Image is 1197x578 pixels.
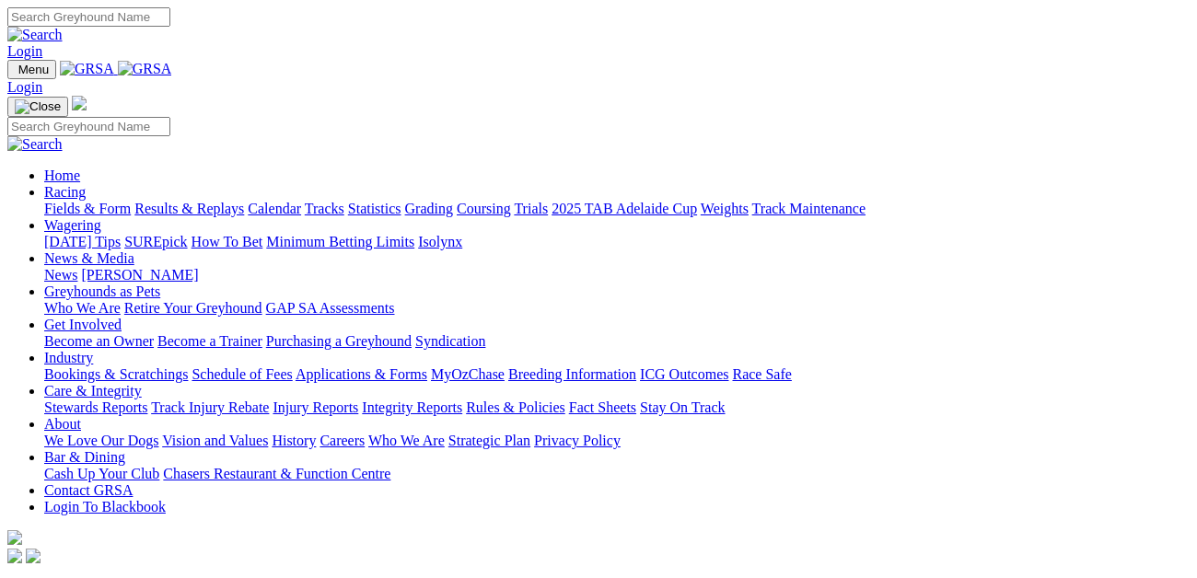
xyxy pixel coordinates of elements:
[701,201,749,216] a: Weights
[44,433,1190,449] div: About
[124,234,187,249] a: SUREpick
[7,7,170,27] input: Search
[44,300,1190,317] div: Greyhounds as Pets
[266,234,414,249] a: Minimum Betting Limits
[415,333,485,349] a: Syndication
[44,399,1190,416] div: Care & Integrity
[362,399,462,415] a: Integrity Reports
[44,449,125,465] a: Bar & Dining
[640,399,725,415] a: Stay On Track
[405,201,453,216] a: Grading
[266,300,395,316] a: GAP SA Assessments
[272,433,316,448] a: History
[44,399,147,415] a: Stewards Reports
[273,399,358,415] a: Injury Reports
[163,466,390,481] a: Chasers Restaurant & Function Centre
[7,549,22,563] img: facebook.svg
[44,250,134,266] a: News & Media
[60,61,114,77] img: GRSA
[192,366,292,382] a: Schedule of Fees
[44,482,133,498] a: Contact GRSA
[44,201,1190,217] div: Racing
[7,60,56,79] button: Toggle navigation
[44,333,1190,350] div: Get Involved
[248,201,301,216] a: Calendar
[44,217,101,233] a: Wagering
[534,433,621,448] a: Privacy Policy
[732,366,791,382] a: Race Safe
[368,433,445,448] a: Who We Are
[72,96,87,110] img: logo-grsa-white.png
[514,201,548,216] a: Trials
[44,350,93,365] a: Industry
[7,136,63,153] img: Search
[44,234,1190,250] div: Wagering
[124,300,262,316] a: Retire Your Greyhound
[44,366,188,382] a: Bookings & Scratchings
[640,366,728,382] a: ICG Outcomes
[151,399,269,415] a: Track Injury Rebate
[752,201,866,216] a: Track Maintenance
[7,79,42,95] a: Login
[44,267,1190,283] div: News & Media
[192,234,263,249] a: How To Bet
[348,201,401,216] a: Statistics
[7,43,42,59] a: Login
[320,433,365,448] a: Careers
[466,399,565,415] a: Rules & Policies
[157,333,262,349] a: Become a Trainer
[44,433,158,448] a: We Love Our Dogs
[134,201,244,216] a: Results & Replays
[162,433,268,448] a: Vision and Values
[418,234,462,249] a: Isolynx
[7,530,22,545] img: logo-grsa-white.png
[7,97,68,117] button: Toggle navigation
[118,61,172,77] img: GRSA
[508,366,636,382] a: Breeding Information
[569,399,636,415] a: Fact Sheets
[44,267,77,283] a: News
[44,499,166,514] a: Login To Blackbook
[44,184,86,200] a: Racing
[18,63,49,76] span: Menu
[44,234,121,249] a: [DATE] Tips
[44,300,121,316] a: Who We Are
[44,383,142,399] a: Care & Integrity
[44,366,1190,383] div: Industry
[296,366,427,382] a: Applications & Forms
[44,201,131,216] a: Fields & Form
[457,201,511,216] a: Coursing
[44,317,122,332] a: Get Involved
[44,466,159,481] a: Cash Up Your Club
[44,283,160,299] a: Greyhounds as Pets
[431,366,505,382] a: MyOzChase
[44,466,1190,482] div: Bar & Dining
[26,549,41,563] img: twitter.svg
[44,416,81,432] a: About
[81,267,198,283] a: [PERSON_NAME]
[266,333,412,349] a: Purchasing a Greyhound
[44,333,154,349] a: Become an Owner
[305,201,344,216] a: Tracks
[44,168,80,183] a: Home
[15,99,61,114] img: Close
[7,27,63,43] img: Search
[448,433,530,448] a: Strategic Plan
[552,201,697,216] a: 2025 TAB Adelaide Cup
[7,117,170,136] input: Search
